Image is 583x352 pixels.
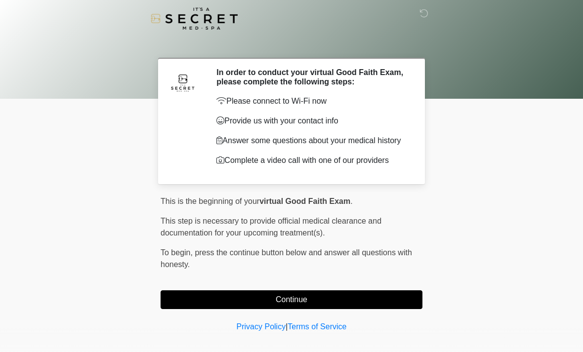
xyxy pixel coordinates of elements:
button: Continue [161,290,422,309]
a: | [286,322,288,331]
strong: virtual Good Faith Exam [259,197,350,205]
span: press the continue button below and answer all questions with honesty. [161,248,412,269]
img: It's A Secret Med Spa Logo [151,7,238,30]
span: . [350,197,352,205]
p: Complete a video call with one of our providers [216,155,408,166]
h1: ‎ ‎ [153,36,430,54]
p: Answer some questions about your medical history [216,135,408,147]
span: This step is necessary to provide official medical clearance and documentation for your upcoming ... [161,217,381,237]
span: This is the beginning of your [161,197,259,205]
img: Agent Avatar [168,68,198,97]
span: To begin, [161,248,195,257]
h2: In order to conduct your virtual Good Faith Exam, please complete the following steps: [216,68,408,86]
a: Privacy Policy [237,322,286,331]
a: Terms of Service [288,322,346,331]
p: Provide us with your contact info [216,115,408,127]
p: Please connect to Wi-Fi now [216,95,408,107]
